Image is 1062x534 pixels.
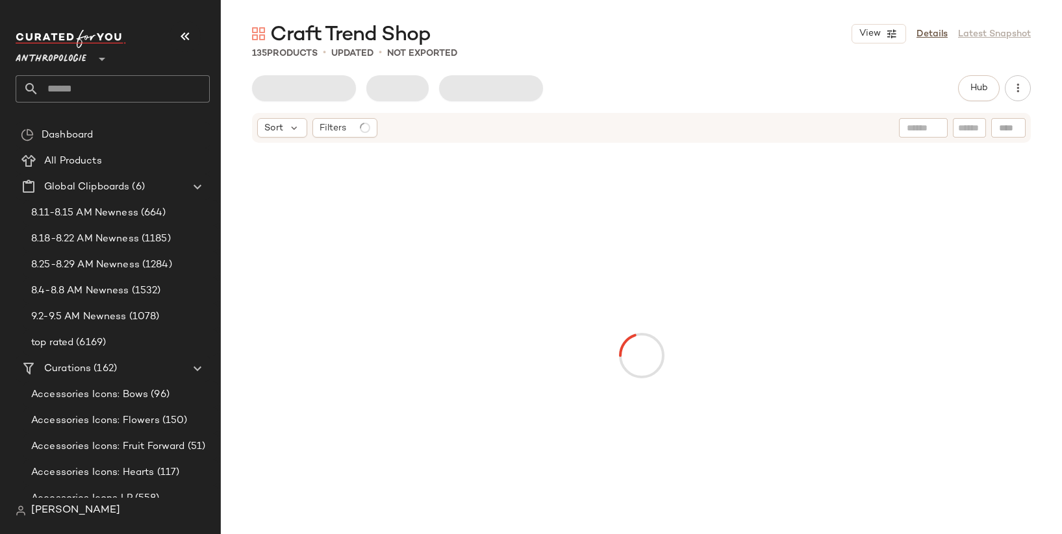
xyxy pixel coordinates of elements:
[31,232,139,247] span: 8.18-8.22 AM Newness
[21,128,34,141] img: svg%3e
[73,335,106,350] span: (6169)
[852,24,906,43] button: View
[148,387,170,402] span: (96)
[31,206,138,221] span: 8.11-8.15 AM Newness
[264,121,283,135] span: Sort
[31,503,120,518] span: [PERSON_NAME]
[379,45,382,61] span: •
[16,44,86,67] span: Anthropologie
[323,45,326,61] span: •
[16,30,126,48] img: cfy_white_logo.C9jOOHJF.svg
[138,206,166,221] span: (664)
[31,491,133,506] span: Accessories Icons LP
[185,439,206,454] span: (51)
[252,27,265,40] img: svg%3e
[42,128,93,143] span: Dashboard
[320,121,346,135] span: Filters
[252,49,267,58] span: 135
[155,465,180,480] span: (117)
[44,180,129,195] span: Global Clipboards
[970,83,988,93] span: Hub
[129,284,161,298] span: (1532)
[91,361,117,376] span: (162)
[139,232,171,247] span: (1185)
[160,413,188,428] span: (150)
[331,47,373,60] p: updated
[252,47,318,60] div: Products
[31,387,148,402] span: Accessories Icons: Bows
[44,361,91,376] span: Curations
[31,439,185,454] span: Accessories Icons: Fruit Forward
[127,309,160,324] span: (1078)
[140,258,172,273] span: (1284)
[31,465,155,480] span: Accessories Icons: Hearts
[31,284,129,298] span: 8.4-8.8 AM Newness
[958,75,1000,101] button: Hub
[129,180,144,195] span: (6)
[270,22,431,48] span: Craft Trend Shop
[31,258,140,273] span: 8.25-8.29 AM Newness
[16,505,26,516] img: svg%3e
[917,27,948,41] a: Details
[31,413,160,428] span: Accessories Icons: Flowers
[31,309,127,324] span: 9.2-9.5 AM Newness
[44,154,102,169] span: All Products
[133,491,160,506] span: (558)
[859,29,881,39] span: View
[31,335,73,350] span: top rated
[387,47,457,60] p: Not Exported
